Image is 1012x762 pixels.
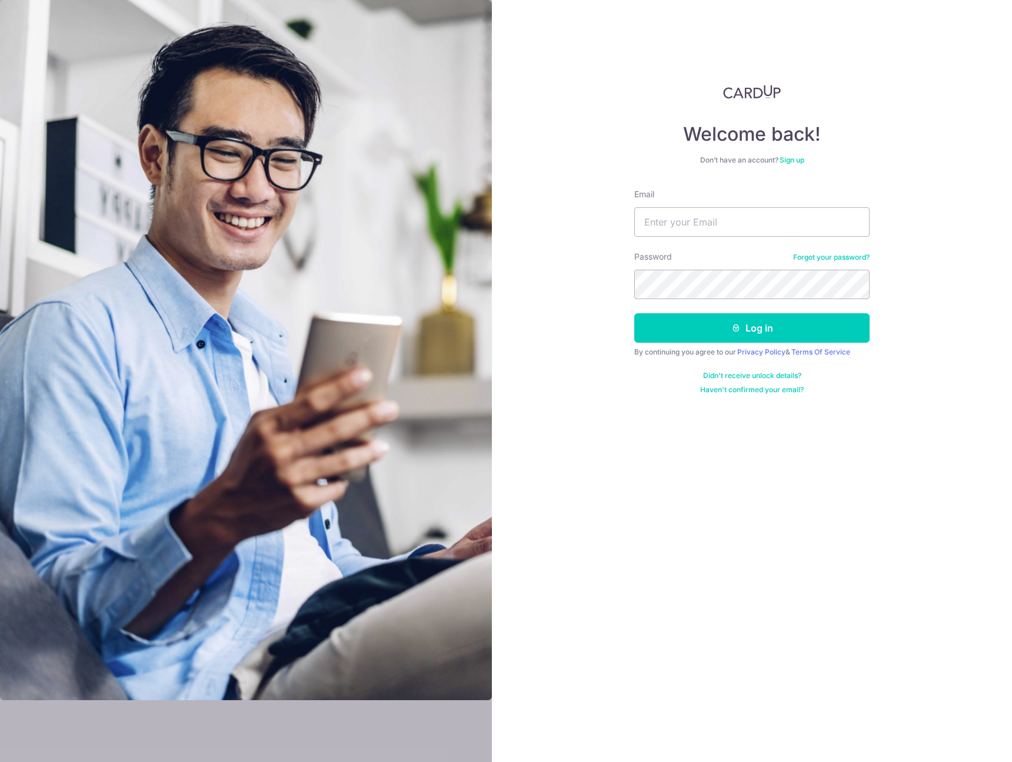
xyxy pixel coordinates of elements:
[634,347,870,357] div: By continuing you agree to our &
[703,371,801,380] a: Didn't receive unlock details?
[700,385,804,395] a: Haven't confirmed your email?
[791,347,850,356] a: Terms Of Service
[723,85,781,99] img: CardUp Logo
[634,207,870,237] input: Enter your Email
[634,251,672,263] label: Password
[737,347,785,356] a: Privacy Policy
[634,155,870,165] div: Don’t have an account?
[634,122,870,146] h4: Welcome back!
[634,188,654,200] label: Email
[634,313,870,343] button: Log in
[780,155,804,164] a: Sign up
[793,253,870,262] a: Forgot your password?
